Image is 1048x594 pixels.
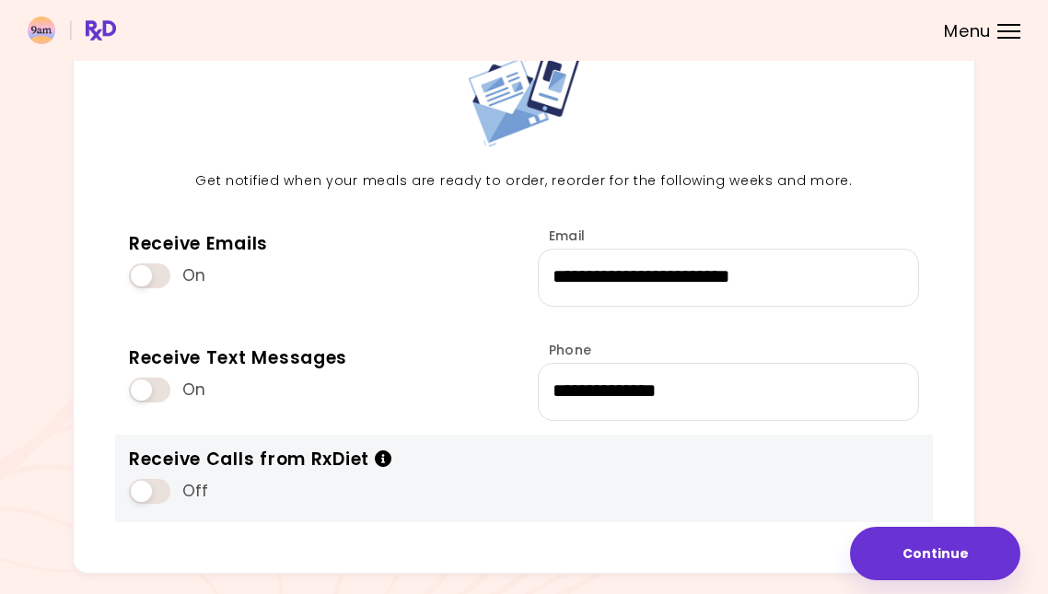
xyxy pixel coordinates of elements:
[129,347,347,370] div: Receive Text Messages
[115,170,933,192] p: Get notified when your meals are ready to order, reorder for the following weeks and more.
[944,23,991,40] span: Menu
[28,17,116,44] img: RxDiet
[182,266,205,285] span: On
[850,527,1020,580] button: Continue
[129,233,268,256] div: Receive Emails
[182,380,205,400] span: On
[538,341,591,359] label: Phone
[129,448,392,472] div: Receive Calls from RxDiet
[538,227,585,245] label: Email
[182,482,209,501] span: Off
[375,449,393,467] i: Info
